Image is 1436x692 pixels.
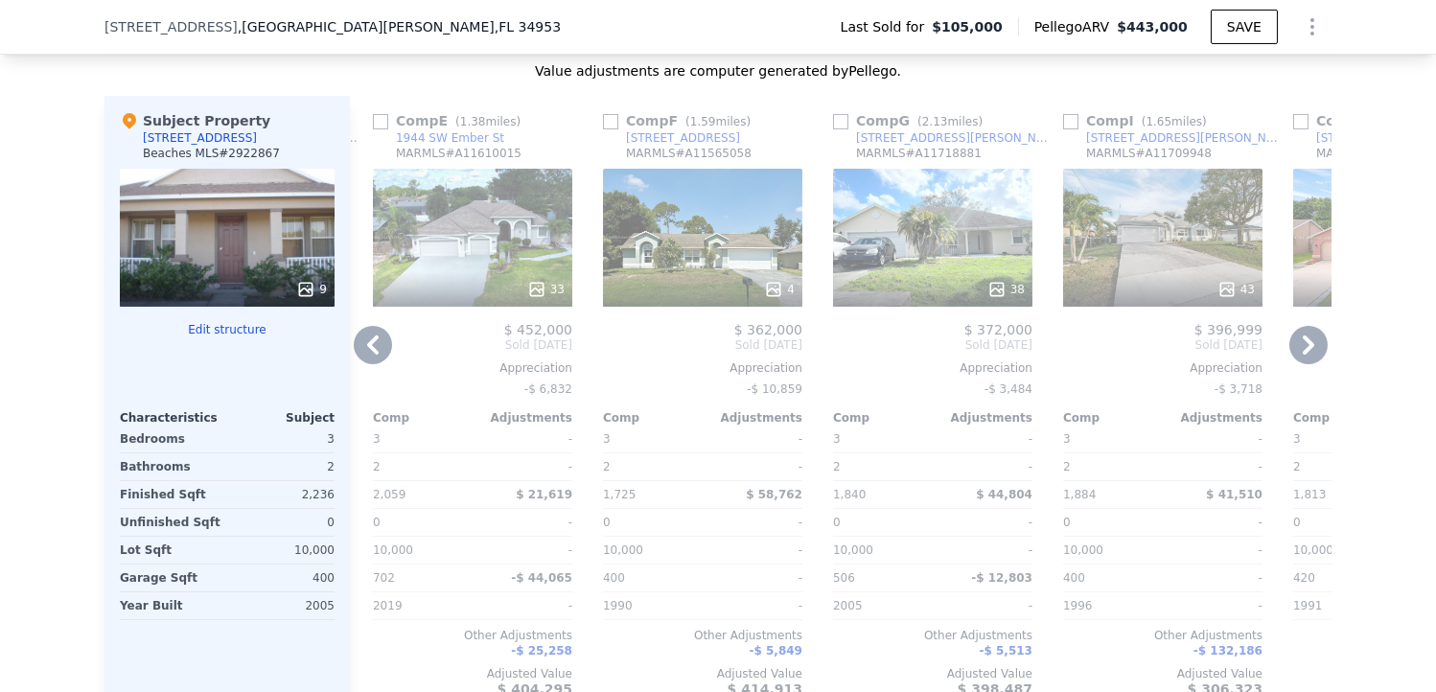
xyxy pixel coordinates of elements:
div: MARMLS # A11565058 [626,146,752,161]
span: 10,000 [1293,543,1333,557]
div: Comp [833,410,933,426]
div: Comp [373,410,473,426]
span: 1,813 [1293,488,1326,501]
div: Beaches MLS # 2922867 [143,146,280,161]
div: 4 [764,280,795,299]
span: 10,000 [373,543,413,557]
span: Sold [DATE] [1063,337,1262,353]
div: - [1167,592,1262,619]
span: 3 [1293,432,1301,446]
div: - [706,592,802,619]
div: - [1167,453,1262,480]
div: [STREET_ADDRESS][PERSON_NAME] [1086,130,1285,146]
span: 1,884 [1063,488,1096,501]
div: 43 [1217,280,1255,299]
div: 10,000 [231,537,335,564]
div: [STREET_ADDRESS] [143,130,257,146]
a: [STREET_ADDRESS][PERSON_NAME] [833,130,1055,146]
span: 3 [1063,432,1071,446]
span: -$ 12,803 [971,571,1032,585]
span: 400 [1063,571,1085,585]
div: Appreciation [373,360,572,376]
div: Adjusted Value [1063,666,1262,681]
div: - [937,509,1032,536]
div: Comp [603,410,703,426]
div: 33 [527,280,565,299]
div: Bathrooms [120,453,223,480]
span: Last Sold for [841,17,933,36]
span: 10,000 [603,543,643,557]
button: Show Options [1293,8,1332,46]
div: - [937,537,1032,564]
span: 3 [603,432,611,446]
span: -$ 5,849 [750,644,802,657]
div: 3 [231,426,335,452]
a: [STREET_ADDRESS] [603,130,740,146]
div: - [476,509,572,536]
span: 1,840 [833,488,866,501]
div: 2 [373,453,469,480]
span: -$ 132,186 [1193,644,1262,657]
div: 2 [833,453,929,480]
div: Adjusted Value [603,666,802,681]
div: Other Adjustments [833,628,1032,643]
div: Comp [1293,410,1393,426]
div: Adjustments [933,410,1032,426]
div: Adjustments [703,410,802,426]
div: - [476,592,572,619]
span: Sold [DATE] [603,337,802,353]
div: Adjusted Value [373,666,572,681]
span: 1.38 [460,115,486,128]
div: MARMLS # A11709948 [1086,146,1212,161]
div: Value adjustments are computer generated by Pellego . [104,61,1332,81]
div: 9 [296,280,327,299]
div: Adjusted Value [833,666,1032,681]
div: 2005 [231,592,335,619]
div: 2 [231,453,335,480]
span: 3 [373,432,381,446]
div: Subject [227,410,335,426]
span: $ 21,619 [516,488,572,501]
div: Finished Sqft [120,481,223,508]
a: 1944 SW Ember St [373,130,504,146]
div: Lot Sqft [120,537,223,564]
div: - [706,565,802,591]
div: Appreciation [1063,360,1262,376]
div: 2019 [373,592,469,619]
span: 0 [373,516,381,529]
div: - [1167,537,1262,564]
div: Other Adjustments [603,628,802,643]
span: -$ 25,258 [511,644,572,657]
span: ( miles) [1134,115,1215,128]
button: SAVE [1211,10,1278,44]
div: 2 [603,453,699,480]
div: Comp [1063,410,1163,426]
span: -$ 5,513 [980,644,1032,657]
div: Appreciation [603,360,802,376]
span: ( miles) [910,115,990,128]
span: $ 41,510 [1206,488,1262,501]
span: 2.13 [922,115,948,128]
div: Characteristics [120,410,227,426]
div: 1990 [603,592,699,619]
span: $ 362,000 [734,322,802,337]
button: Edit structure [120,322,335,337]
span: , [GEOGRAPHIC_DATA][PERSON_NAME] [238,17,561,36]
div: Adjustments [1163,410,1262,426]
div: Comp E [373,111,528,130]
span: 2,059 [373,488,405,501]
span: -$ 44,065 [511,571,572,585]
div: Unfinished Sqft [120,509,223,536]
span: 420 [1293,571,1315,585]
div: 2 [1063,453,1159,480]
div: MARMLS # A11718881 [856,146,982,161]
span: 1.59 [690,115,716,128]
div: - [476,537,572,564]
div: 2005 [833,592,929,619]
span: $443,000 [1117,19,1188,35]
div: 2 [1293,453,1389,480]
span: -$ 6,832 [524,382,572,396]
div: 0 [231,509,335,536]
div: 400 [231,565,335,591]
span: $ 452,000 [504,322,572,337]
